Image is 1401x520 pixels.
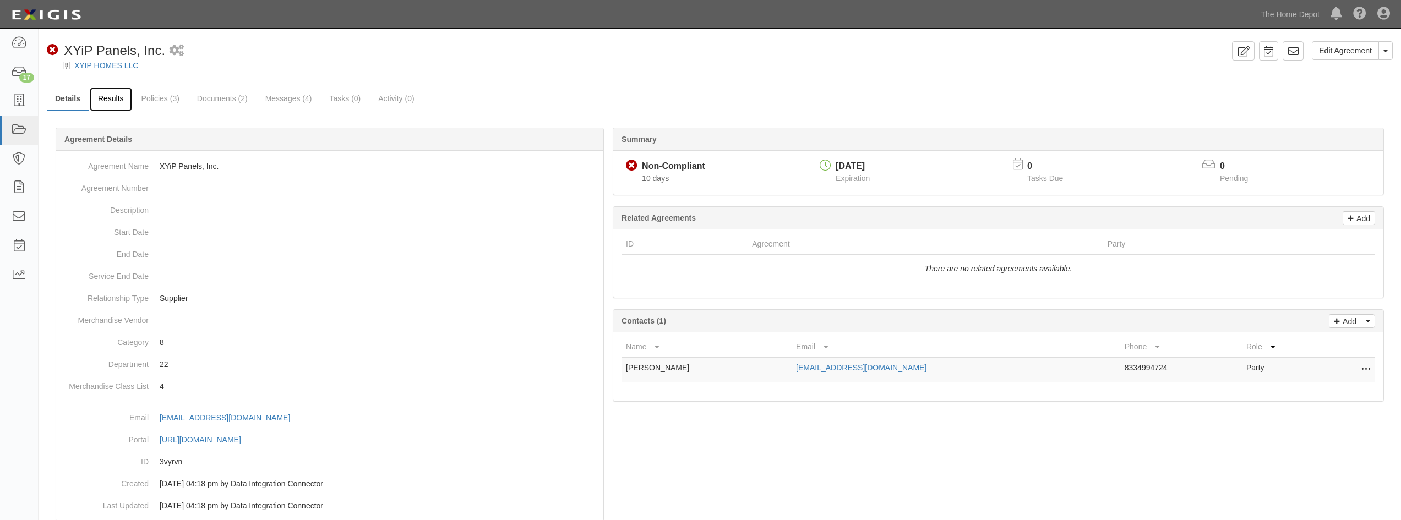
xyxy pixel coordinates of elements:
[622,357,792,382] td: [PERSON_NAME]
[61,495,599,517] dd: [DATE] 04:18 pm by Data Integration Connector
[61,375,149,392] dt: Merchandise Class List
[748,234,1103,254] th: Agreement
[64,135,132,144] b: Agreement Details
[61,429,149,445] dt: Portal
[1255,3,1325,25] a: The Home Depot
[1103,234,1308,254] th: Party
[1027,174,1063,183] span: Tasks Due
[19,73,34,83] div: 17
[836,174,870,183] span: Expiration
[47,41,165,60] div: XYiP Panels, Inc.
[1120,337,1242,357] th: Phone
[160,413,302,422] a: [EMAIL_ADDRESS][DOMAIN_NAME]
[61,407,149,423] dt: Email
[642,160,705,173] div: Non-Compliant
[1027,160,1077,173] p: 0
[61,473,149,489] dt: Created
[626,160,637,172] i: Non-Compliant
[8,5,84,25] img: logo-5460c22ac91f19d4615b14bd174203de0afe785f0fc80cf4dbbc73dc1793850b.png
[622,316,666,325] b: Contacts (1)
[622,135,657,144] b: Summary
[1329,314,1361,328] a: Add
[160,435,253,444] a: [URL][DOMAIN_NAME]
[796,363,926,372] a: [EMAIL_ADDRESS][DOMAIN_NAME]
[90,87,132,111] a: Results
[61,287,599,309] dd: Supplier
[61,155,149,172] dt: Agreement Name
[61,199,149,216] dt: Description
[170,45,184,57] i: 2 scheduled workflows
[61,309,149,326] dt: Merchandise Vendor
[61,353,149,370] dt: Department
[622,337,792,357] th: Name
[61,221,149,238] dt: Start Date
[1340,315,1356,327] p: Add
[1242,337,1331,357] th: Role
[1120,357,1242,382] td: 8334994724
[74,61,138,70] a: XYIP HOMES LLC
[61,473,599,495] dd: [DATE] 04:18 pm by Data Integration Connector
[61,177,149,194] dt: Agreement Number
[160,337,599,348] p: 8
[160,359,599,370] p: 22
[1343,211,1375,225] a: Add
[160,412,290,423] div: [EMAIL_ADDRESS][DOMAIN_NAME]
[925,264,1072,273] i: There are no related agreements available.
[1353,8,1366,21] i: Help Center - Complianz
[370,87,422,110] a: Activity (0)
[622,234,748,254] th: ID
[61,265,149,282] dt: Service End Date
[321,87,369,110] a: Tasks (0)
[61,451,599,473] dd: 3vyrvn
[61,451,149,467] dt: ID
[160,381,599,392] p: 4
[133,87,188,110] a: Policies (3)
[792,337,1120,357] th: Email
[642,174,669,183] span: Since 09/29/2025
[1312,41,1379,60] a: Edit Agreement
[1220,160,1262,173] p: 0
[1220,174,1248,183] span: Pending
[622,214,696,222] b: Related Agreements
[47,87,89,111] a: Details
[189,87,256,110] a: Documents (2)
[61,495,149,511] dt: Last Updated
[1242,357,1331,382] td: Party
[47,45,58,56] i: Non-Compliant
[61,331,149,348] dt: Category
[836,160,870,173] div: [DATE]
[257,87,320,110] a: Messages (4)
[64,43,165,58] span: XYiP Panels, Inc.
[61,155,599,177] dd: XYiP Panels, Inc.
[1354,212,1370,225] p: Add
[61,243,149,260] dt: End Date
[61,287,149,304] dt: Relationship Type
